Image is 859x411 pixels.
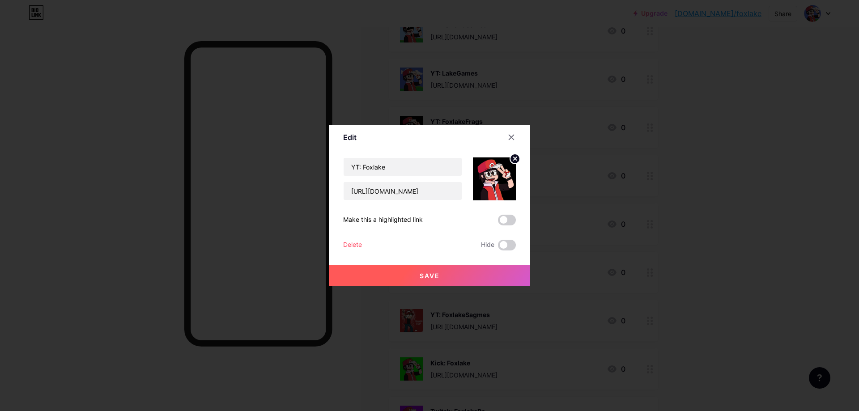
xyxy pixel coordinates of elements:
[481,240,494,250] span: Hide
[344,182,462,200] input: URL
[473,157,516,200] img: link_thumbnail
[343,215,423,225] div: Make this a highlighted link
[344,158,462,176] input: Title
[343,240,362,250] div: Delete
[343,132,357,143] div: Edit
[420,272,440,280] span: Save
[329,265,530,286] button: Save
